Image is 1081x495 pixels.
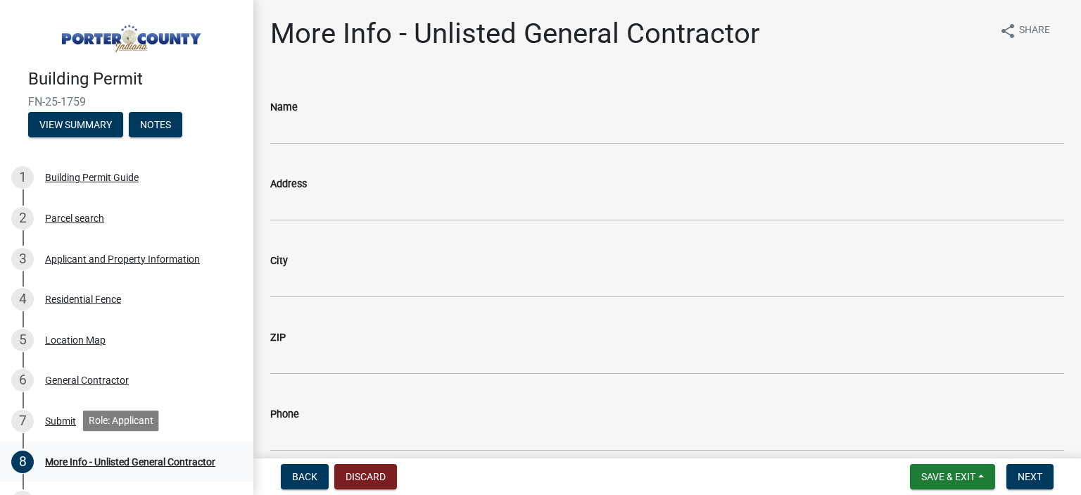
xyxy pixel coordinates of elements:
[11,451,34,473] div: 8
[45,375,129,385] div: General Contractor
[11,410,34,432] div: 7
[28,120,123,131] wm-modal-confirm: Summary
[11,369,34,391] div: 6
[45,416,76,426] div: Submit
[28,112,123,137] button: View Summary
[270,180,307,189] label: Address
[292,471,317,482] span: Back
[129,112,182,137] button: Notes
[1006,464,1054,489] button: Next
[28,15,231,54] img: Porter County, Indiana
[1018,471,1042,482] span: Next
[11,248,34,270] div: 3
[45,254,200,264] div: Applicant and Property Information
[270,17,760,51] h1: More Info - Unlisted General Contractor
[11,207,34,230] div: 2
[910,464,995,489] button: Save & Exit
[270,333,286,343] label: ZIP
[45,457,215,467] div: More Info - Unlisted General Contractor
[11,166,34,189] div: 1
[270,256,288,266] label: City
[45,173,139,182] div: Building Permit Guide
[11,288,34,311] div: 4
[28,95,225,108] span: FN-25-1759
[1019,23,1050,39] span: Share
[999,23,1016,39] i: share
[921,471,975,482] span: Save & Exit
[45,335,106,345] div: Location Map
[45,213,104,223] div: Parcel search
[11,329,34,351] div: 5
[270,103,298,113] label: Name
[281,464,329,489] button: Back
[28,69,242,89] h4: Building Permit
[988,17,1061,44] button: shareShare
[83,411,159,431] div: Role: Applicant
[270,410,299,420] label: Phone
[45,294,121,304] div: Residential Fence
[334,464,397,489] button: Discard
[129,120,182,131] wm-modal-confirm: Notes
